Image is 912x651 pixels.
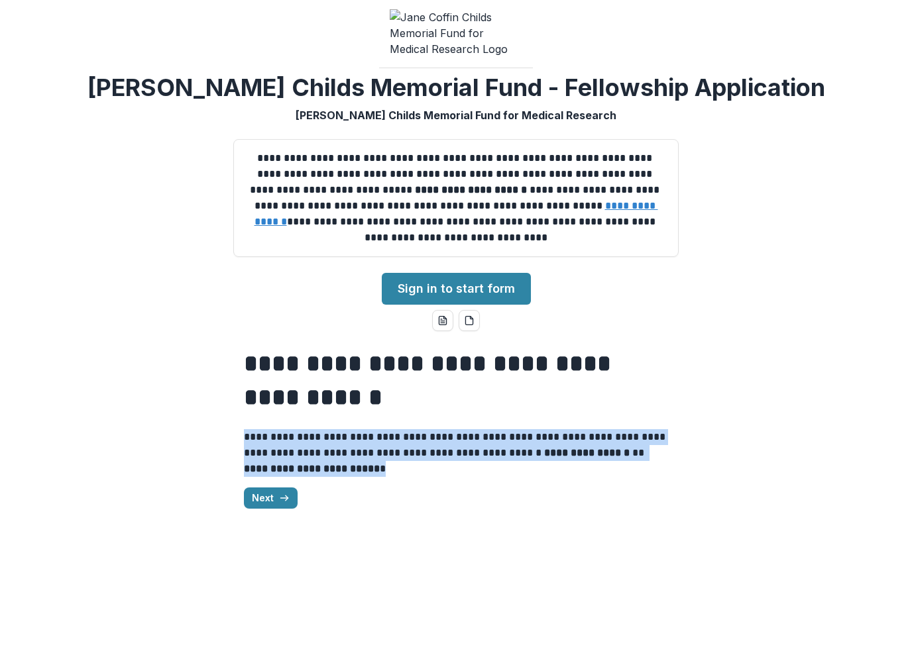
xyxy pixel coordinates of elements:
h2: [PERSON_NAME] Childs Memorial Fund - Fellowship Application [87,85,825,114]
a: Sign in to start form [382,285,531,317]
img: Jane Coffin Childs Memorial Fund for Medical Research Logo [390,21,522,69]
button: Next [244,499,298,521]
button: word-download [432,322,453,343]
button: pdf-download [459,322,480,343]
p: [PERSON_NAME] Childs Memorial Fund for Medical Research [296,119,616,135]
